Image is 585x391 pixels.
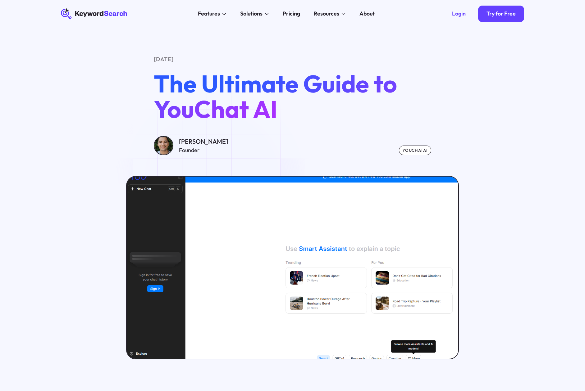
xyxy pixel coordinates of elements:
[359,10,375,18] div: About
[452,10,466,17] div: Login
[154,55,431,64] div: [DATE]
[240,10,263,18] div: Solutions
[399,146,431,155] div: youchatAI
[444,6,474,22] a: Login
[198,10,220,18] div: Features
[478,6,524,22] a: Try for Free
[154,68,397,124] span: The Ultimate Guide to YouChat AI
[314,10,339,18] div: Resources
[283,10,300,18] div: Pricing
[179,146,228,155] div: Founder
[278,8,304,20] a: Pricing
[179,137,228,146] div: [PERSON_NAME]
[355,8,379,20] a: About
[487,10,516,17] div: Try for Free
